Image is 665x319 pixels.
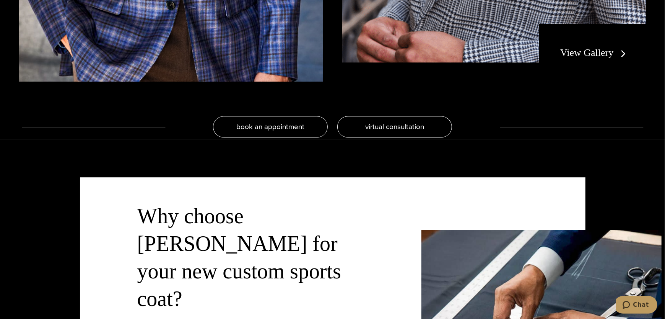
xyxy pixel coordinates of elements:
span: virtual consultation [365,121,424,132]
a: book an appointment [213,116,328,137]
span: book an appointment [236,121,304,132]
a: virtual consultation [337,116,452,137]
a: View Gallery [560,47,629,58]
iframe: Opens a widget where you can chat to one of our agents [616,296,657,315]
h3: Why choose [PERSON_NAME] for your new custom sports coat? [137,202,372,312]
